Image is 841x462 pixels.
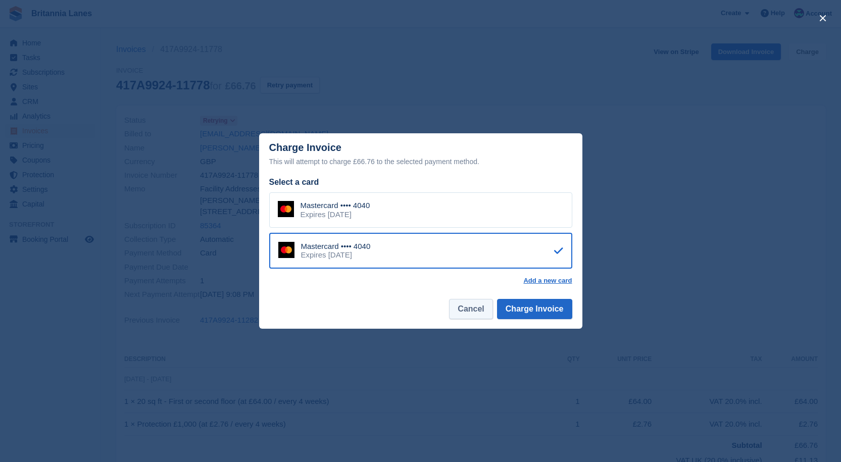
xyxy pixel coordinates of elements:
[278,201,294,217] img: Mastercard Logo
[301,250,371,260] div: Expires [DATE]
[301,201,370,210] div: Mastercard •••• 4040
[278,242,294,258] img: Mastercard Logo
[269,156,572,168] div: This will attempt to charge £66.76 to the selected payment method.
[269,142,572,168] div: Charge Invoice
[497,299,572,319] button: Charge Invoice
[449,299,492,319] button: Cancel
[815,10,831,26] button: close
[523,277,572,285] a: Add a new card
[301,242,371,251] div: Mastercard •••• 4040
[301,210,370,219] div: Expires [DATE]
[269,176,572,188] div: Select a card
